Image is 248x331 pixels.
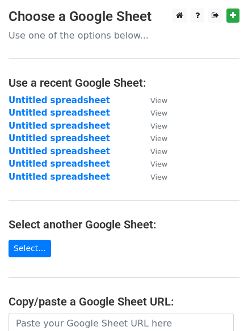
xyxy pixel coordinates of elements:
small: View [150,96,167,105]
a: View [139,172,167,182]
h4: Copy/paste a Google Sheet URL: [9,295,239,308]
a: View [139,108,167,118]
a: Select... [9,240,51,257]
a: View [139,121,167,131]
a: Untitled spreadsheet [9,133,110,143]
a: View [139,133,167,143]
a: Untitled spreadsheet [9,95,110,105]
p: Use one of the options below... [9,29,239,41]
small: View [150,122,167,130]
a: View [139,146,167,156]
iframe: Chat Widget [191,277,248,331]
a: Untitled spreadsheet [9,146,110,156]
h4: Use a recent Google Sheet: [9,76,239,90]
h3: Choose a Google Sheet [9,9,239,25]
a: Untitled spreadsheet [9,159,110,169]
small: View [150,147,167,156]
small: View [150,109,167,117]
a: Untitled spreadsheet [9,108,110,118]
a: View [139,159,167,169]
a: Untitled spreadsheet [9,121,110,131]
small: View [150,173,167,181]
a: View [139,95,167,105]
a: Untitled spreadsheet [9,172,110,182]
small: View [150,134,167,143]
small: View [150,160,167,168]
h4: Select another Google Sheet: [9,218,239,231]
